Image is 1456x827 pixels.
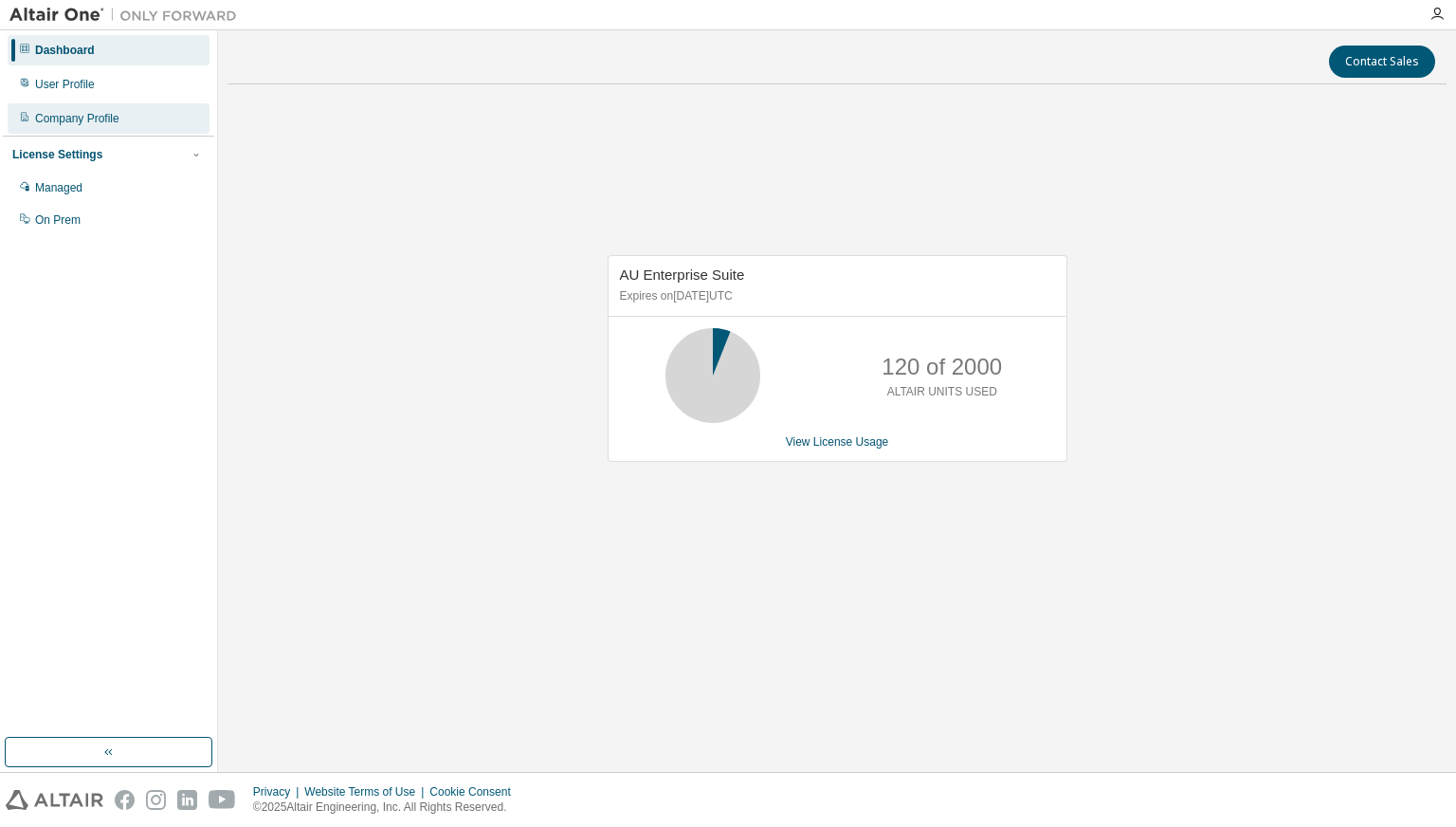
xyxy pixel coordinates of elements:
[35,43,95,58] div: Dashboard
[620,266,745,283] span: AU Enterprise Suite
[35,111,119,126] div: Company Profile
[146,790,166,810] img: instagram.svg
[35,212,81,228] div: On Prem
[304,784,429,799] div: Website Terms of Use
[786,435,889,449] a: View License Usage
[209,790,236,810] img: youtube.svg
[429,784,521,799] div: Cookie Consent
[9,6,246,25] img: Altair One
[887,384,997,400] p: ALTAIR UNITS USED
[882,351,1002,383] p: 120 of 2000
[253,784,304,799] div: Privacy
[6,790,103,810] img: altair_logo.svg
[35,77,95,92] div: User Profile
[35,180,82,195] div: Managed
[115,790,135,810] img: facebook.svg
[12,147,102,162] div: License Settings
[177,790,197,810] img: linkedin.svg
[1329,46,1435,78] button: Contact Sales
[253,799,522,816] p: © 2025 Altair Engineering, Inc. All Rights Reserved.
[620,288,1050,304] p: Expires on [DATE] UTC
